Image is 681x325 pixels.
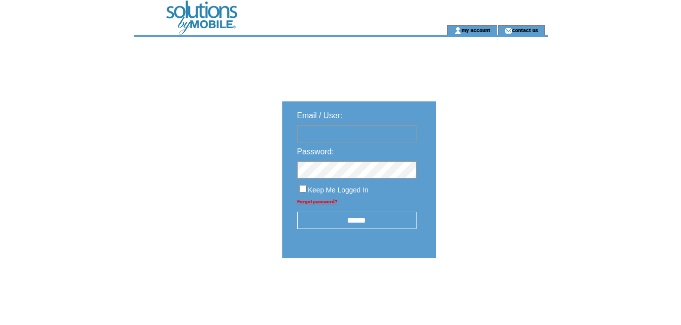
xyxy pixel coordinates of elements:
span: Email / User: [297,111,343,120]
span: Keep Me Logged In [308,186,368,194]
img: account_icon.gif [454,27,462,35]
a: Forgot password? [297,199,337,204]
a: my account [462,27,490,33]
img: transparent.png [465,283,514,295]
img: contact_us_icon.gif [505,27,512,35]
a: contact us [512,27,538,33]
span: Password: [297,147,334,156]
